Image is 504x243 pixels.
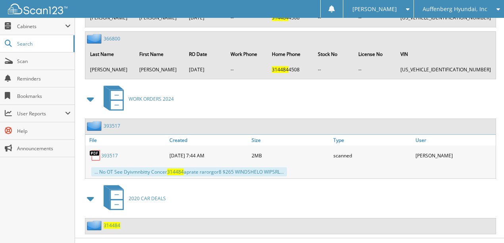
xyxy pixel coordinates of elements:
a: Type [331,135,414,145]
td: [DATE] [185,63,226,76]
td: [PERSON_NAME] [135,63,184,76]
a: 366800 [104,35,120,42]
th: Home Phone [268,46,313,62]
a: WORK ORDERS 2024 [99,83,174,115]
a: User [414,135,496,145]
span: 314484 [167,168,184,175]
img: PDF.png [89,149,101,161]
span: 314484 [272,66,289,73]
iframe: Chat Widget [464,205,504,243]
th: Stock No [314,46,354,62]
th: Work Phone [227,46,267,62]
a: Created [167,135,250,145]
span: User Reports [17,110,65,117]
span: Reminders [17,75,71,82]
a: 2020 CAR DEALS [99,183,166,214]
span: Auffenberg Hyundai, Inc [423,7,487,11]
td: [PERSON_NAME] [86,63,135,76]
span: Cabinets [17,23,65,30]
a: 393517 [104,122,120,129]
span: Bookmarks [17,93,71,99]
td: [US_VEHICLE_IDENTIFICATION_NUMBER] [396,63,495,76]
a: File [85,135,167,145]
th: First Name [135,46,184,62]
td: -- [354,63,396,76]
div: [PERSON_NAME] [414,147,496,163]
th: RO Date [185,46,226,62]
img: folder2.png [87,121,104,131]
div: 2MB [250,147,332,163]
span: WORK ORDERS 2024 [129,96,174,102]
div: scanned [331,147,414,163]
img: folder2.png [87,34,104,44]
td: 4508 [268,63,313,76]
th: VIN [396,46,495,62]
span: 2020 CAR DEALS [129,195,166,202]
span: Help [17,128,71,134]
span: Scan [17,58,71,65]
th: License No [354,46,396,62]
div: ... No OT See Dyivmnbitty Concer aprate rarorgor8 $265 WINDSHELO WIPSRL... [91,167,287,176]
a: 314484 [104,222,120,229]
a: Size [250,135,332,145]
span: [PERSON_NAME] [352,7,397,11]
img: folder2.png [87,220,104,230]
span: Announcements [17,145,71,152]
th: Last Name [86,46,135,62]
img: scan123-logo-white.svg [8,4,67,14]
span: Search [17,40,69,47]
td: -- [314,63,354,76]
a: 393517 [101,152,118,159]
div: [DATE] 7:44 AM [167,147,250,163]
td: -- [227,63,267,76]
